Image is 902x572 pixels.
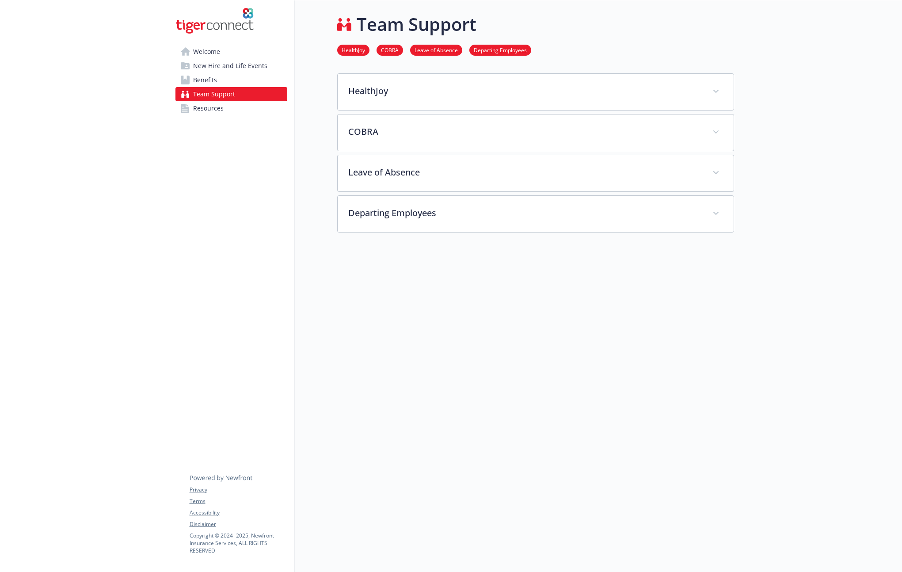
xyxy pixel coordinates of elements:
div: Leave of Absence [338,155,734,191]
span: Benefits [193,73,217,87]
p: HealthJoy [348,84,702,98]
div: HealthJoy [338,74,734,110]
div: Departing Employees [338,196,734,232]
a: Welcome [175,45,287,59]
p: Copyright © 2024 - 2025 , Newfront Insurance Services, ALL RIGHTS RESERVED [190,532,287,554]
a: Resources [175,101,287,115]
a: HealthJoy [337,46,369,54]
a: COBRA [377,46,403,54]
a: Terms [190,497,287,505]
a: Privacy [190,486,287,494]
div: COBRA [338,114,734,151]
h1: Team Support [357,11,476,38]
span: Team Support [193,87,235,101]
p: Departing Employees [348,206,702,220]
a: Departing Employees [469,46,531,54]
p: COBRA [348,125,702,138]
a: New Hire and Life Events [175,59,287,73]
span: Welcome [193,45,220,59]
a: Leave of Absence [410,46,462,54]
span: Resources [193,101,224,115]
a: Accessibility [190,509,287,517]
p: Leave of Absence [348,166,702,179]
a: Disclaimer [190,520,287,528]
a: Benefits [175,73,287,87]
span: New Hire and Life Events [193,59,267,73]
a: Team Support [175,87,287,101]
